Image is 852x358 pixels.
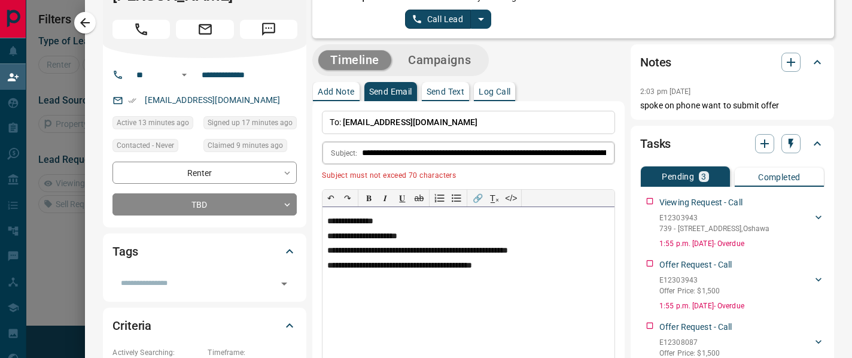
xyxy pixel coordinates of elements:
[431,190,448,207] button: Numbered list
[659,196,743,209] p: Viewing Request - Call
[659,337,720,348] p: E12308087
[469,190,486,207] button: 🔗
[659,213,769,223] p: E12303943
[343,117,478,127] span: [EMAIL_ADDRESS][DOMAIN_NAME]
[322,190,339,207] button: ↶
[117,117,189,129] span: Active 13 minutes ago
[208,139,283,151] span: Claimed 9 minutes ago
[318,50,391,70] button: Timeline
[659,259,732,271] p: Offer Request - Call
[240,20,297,39] span: Message
[208,117,293,129] span: Signed up 17 minutes ago
[659,275,720,286] p: E12303943
[176,20,233,39] span: Email
[322,111,615,134] p: To:
[360,190,377,207] button: 𝐁
[112,237,297,266] div: Tags
[331,148,357,159] p: Subject:
[396,50,483,70] button: Campaigns
[394,190,410,207] button: 𝐔
[318,87,354,96] p: Add Note
[112,242,138,261] h2: Tags
[112,311,297,340] div: Criteria
[112,116,197,133] div: Fri Aug 15 2025
[399,193,405,203] span: 𝐔
[415,193,424,203] s: ab
[203,139,297,156] div: Fri Aug 15 2025
[640,53,671,72] h2: Notes
[112,20,170,39] span: Call
[503,190,519,207] button: </>
[659,210,824,236] div: E12303943739 - [STREET_ADDRESS],Oshawa
[203,116,297,133] div: Fri Aug 15 2025
[640,99,824,112] p: spoke on phone want to submit offer
[112,347,202,358] p: Actively Searching:
[208,347,297,358] p: Timeframe:
[177,68,191,82] button: Open
[659,238,824,249] p: 1:55 p.m. [DATE] - Overdue
[659,223,769,234] p: 739 - [STREET_ADDRESS] , Oshawa
[117,139,174,151] span: Contacted - Never
[128,96,136,105] svg: Email Verified
[405,10,492,29] div: split button
[659,286,720,296] p: Offer Price: $1,500
[322,166,607,182] p: Subject must not exceed 70 characters
[339,190,356,207] button: ↷
[369,87,412,96] p: Send Email
[662,172,694,181] p: Pending
[405,10,471,29] button: Call Lead
[640,134,671,153] h2: Tasks
[701,172,706,181] p: 3
[427,87,465,96] p: Send Text
[112,162,297,184] div: Renter
[486,190,503,207] button: T̲ₓ
[640,48,824,77] div: Notes
[659,272,824,299] div: E12303943Offer Price: $1,500
[377,190,394,207] button: 𝑰
[145,95,280,105] a: [EMAIL_ADDRESS][DOMAIN_NAME]
[659,301,824,311] p: 1:55 p.m. [DATE] - Overdue
[410,190,427,207] button: ab
[479,87,510,96] p: Log Call
[659,321,732,333] p: Offer Request - Call
[112,193,297,216] div: TBD
[112,316,151,335] h2: Criteria
[448,190,465,207] button: Bullet list
[640,87,691,96] p: 2:03 pm [DATE]
[758,173,801,181] p: Completed
[276,275,293,292] button: Open
[640,129,824,158] div: Tasks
